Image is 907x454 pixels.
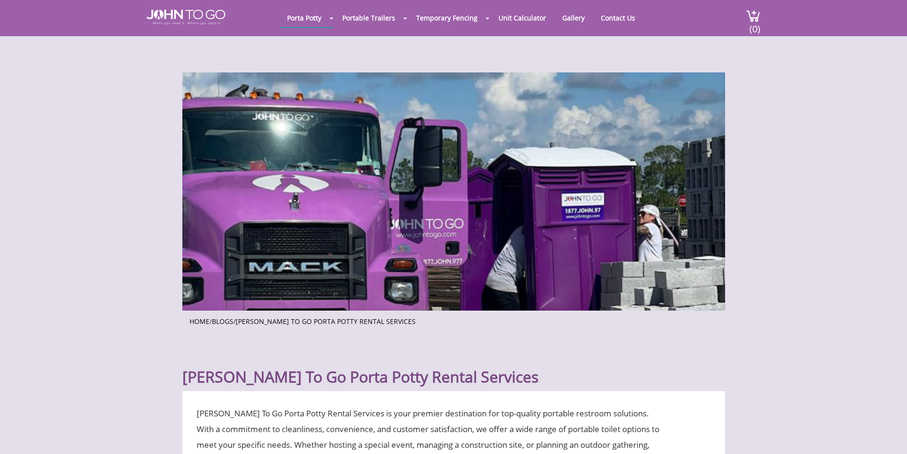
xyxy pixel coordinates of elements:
a: Home [189,317,209,326]
a: Contact Us [594,9,642,27]
img: JOHN to go [147,10,225,25]
img: cart a [746,10,760,22]
h1: [PERSON_NAME] To Go Porta Potty Rental Services [182,344,725,386]
a: Gallery [555,9,592,27]
span: (0) [749,15,760,35]
ul: / / [189,314,718,326]
a: Porta Potty [280,9,329,27]
a: Portable Trailers [335,9,402,27]
a: [PERSON_NAME] To Go Porta Potty Rental Services [236,317,416,326]
a: Unit Calculator [491,9,553,27]
a: Temporary Fencing [409,9,485,27]
a: Blogs [212,317,233,326]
